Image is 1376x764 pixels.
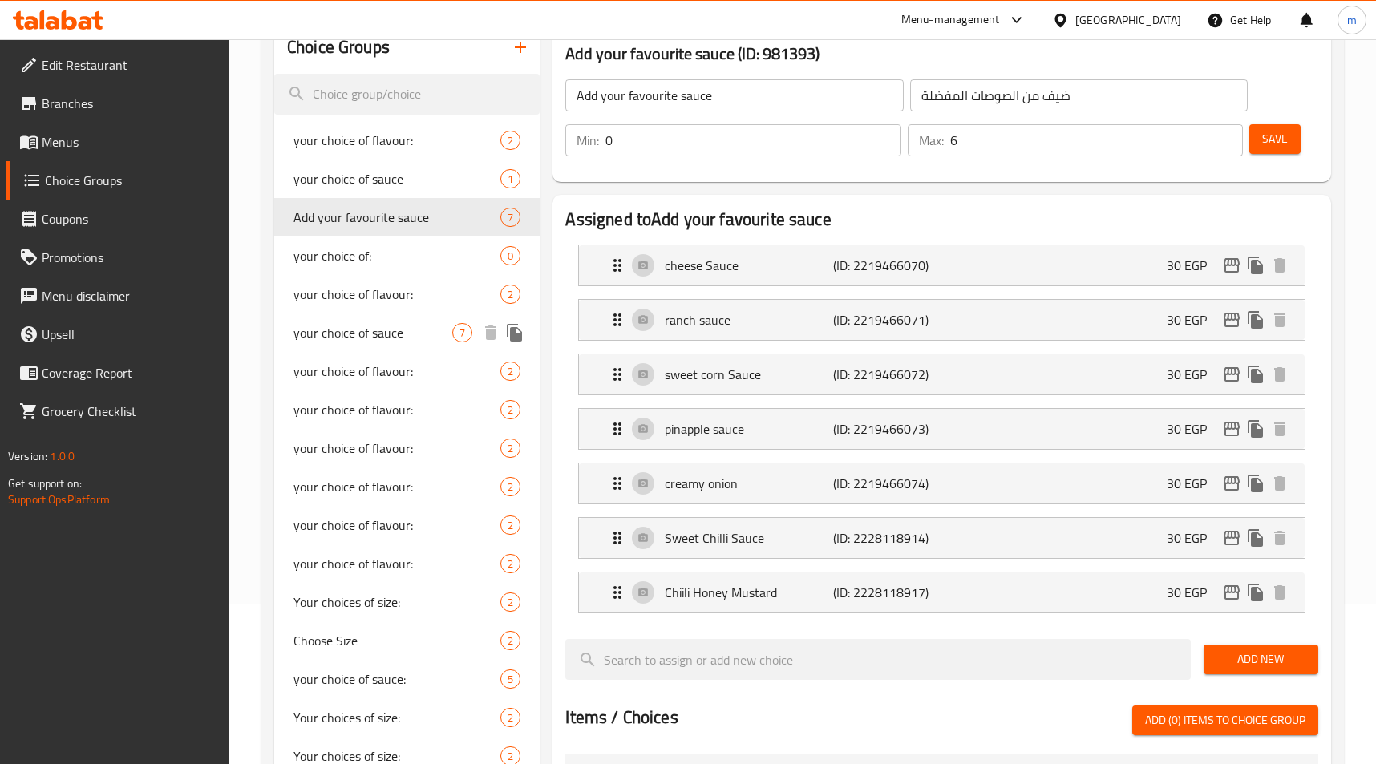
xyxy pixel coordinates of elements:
span: 2 [501,633,520,649]
div: your choice of:0 [274,236,540,275]
p: Chiili Honey Mustard [665,583,833,602]
button: delete [1268,580,1292,604]
span: Coverage Report [42,363,217,382]
div: Expand [579,518,1304,558]
a: Menus [6,123,230,161]
div: Expand [579,245,1304,285]
p: 30 EGP [1167,528,1220,548]
a: Choice Groups [6,161,230,200]
p: (ID: 2219466074) [833,474,945,493]
div: Choices [500,246,520,265]
p: 30 EGP [1167,310,1220,329]
span: Menus [42,132,217,152]
button: edit [1220,253,1244,277]
button: edit [1220,526,1244,550]
p: (ID: 2228118917) [833,583,945,602]
span: Your choices of size: [293,592,500,612]
p: pinapple sauce [665,419,833,439]
div: Choices [500,669,520,689]
span: Your choices of size: [293,708,500,727]
input: search [565,639,1190,680]
div: Choices [500,592,520,612]
p: (ID: 2219466072) [833,365,945,384]
span: your choice of flavour: [293,439,500,458]
span: 2 [501,441,520,456]
button: delete [1268,362,1292,386]
button: delete [1268,308,1292,332]
span: Upsell [42,325,217,344]
span: 1.0.0 [50,446,75,467]
span: Choose Size [293,631,500,650]
button: delete [1268,253,1292,277]
div: your choice of flavour:2 [274,121,540,160]
div: Expand [579,463,1304,503]
li: Expand [565,293,1317,347]
div: Expand [579,572,1304,612]
span: 2 [501,479,520,495]
button: Add (0) items to choice group [1132,705,1318,735]
button: duplicate [503,321,527,345]
li: Expand [565,511,1317,565]
span: Add your favourite sauce [293,208,500,227]
span: your choice of flavour: [293,285,500,304]
span: 2 [501,287,520,302]
p: Max: [919,131,944,150]
div: your choice of flavour:2 [274,275,540,313]
p: (ID: 2228118914) [833,528,945,548]
span: 7 [501,210,520,225]
div: Expand [579,354,1304,394]
span: 2 [501,364,520,379]
span: your choice of flavour: [293,362,500,381]
a: Promotions [6,238,230,277]
p: 30 EGP [1167,419,1220,439]
div: Choices [500,515,520,535]
span: Branches [42,94,217,113]
a: Upsell [6,315,230,354]
div: Choices [500,554,520,573]
div: Expand [579,300,1304,340]
li: Expand [565,402,1317,456]
div: Add your favourite sauce7 [274,198,540,236]
a: Coverage Report [6,354,230,392]
h3: Add your favourite sauce (ID: 981393) [565,41,1317,67]
div: your choice of sauce:5 [274,660,540,698]
div: your choice of flavour:2 [274,467,540,506]
div: Choices [500,400,520,419]
span: Coupons [42,209,217,228]
span: Promotions [42,248,217,267]
button: duplicate [1244,471,1268,495]
span: Grocery Checklist [42,402,217,421]
p: Sweet Chilli Sauce [665,528,833,548]
span: Save [1262,129,1288,149]
h2: Choice Groups [287,35,390,59]
span: Get support on: [8,473,82,494]
span: Add New [1216,649,1305,669]
div: your choice of sauce7deleteduplicate [274,313,540,352]
p: 30 EGP [1167,365,1220,384]
span: your choice of sauce [293,323,452,342]
div: your choice of flavour:2 [274,390,540,429]
div: Choices [500,708,520,727]
p: 30 EGP [1167,256,1220,275]
div: Choices [500,477,520,496]
span: 2 [501,710,520,726]
p: creamy onion [665,474,833,493]
div: Your choices of size:2 [274,698,540,737]
button: edit [1220,471,1244,495]
button: Save [1249,124,1301,154]
span: 1 [501,172,520,187]
button: delete [1268,417,1292,441]
button: duplicate [1244,526,1268,550]
div: Choices [500,362,520,381]
span: your choice of sauce: [293,669,500,689]
span: 2 [501,556,520,572]
span: your choice of flavour: [293,515,500,535]
div: your choice of flavour:2 [274,544,540,583]
li: Expand [565,238,1317,293]
span: Edit Restaurant [42,55,217,75]
p: cheese Sauce [665,256,833,275]
button: delete [1268,526,1292,550]
span: your choice of sauce [293,169,500,188]
button: duplicate [1244,253,1268,277]
div: Choices [452,323,472,342]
